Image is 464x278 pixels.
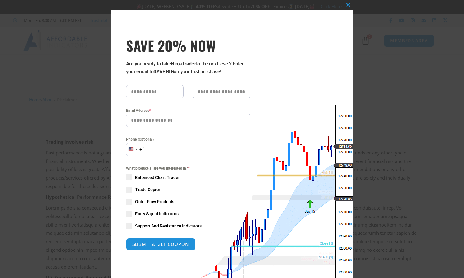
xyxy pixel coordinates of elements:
label: Support And Resistance Indicators [126,223,250,229]
strong: SAVE BIG [153,69,174,74]
span: Order Flow Products [135,199,174,205]
label: Entry Signal Indicators [126,211,250,217]
span: What product(s) are you interested in? [126,165,250,171]
span: Enhanced Chart Trader [135,174,180,180]
div: +1 [139,146,145,154]
label: Trade Copier [126,187,250,193]
button: SUBMIT & GET COUPON [126,238,195,250]
button: Selected country [126,143,145,156]
span: Support And Resistance Indicators [135,223,202,229]
strong: NinjaTrader [171,61,196,67]
span: SAVE 20% NOW [126,37,250,54]
label: Email Address [126,108,250,114]
span: Entry Signal Indicators [135,211,179,217]
label: Enhanced Chart Trader [126,174,250,180]
label: Order Flow Products [126,199,250,205]
p: Are you ready to take to the next level? Enter your email to on your first purchase! [126,60,250,76]
span: Trade Copier [135,187,160,193]
label: Phone (Optional) [126,136,250,142]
